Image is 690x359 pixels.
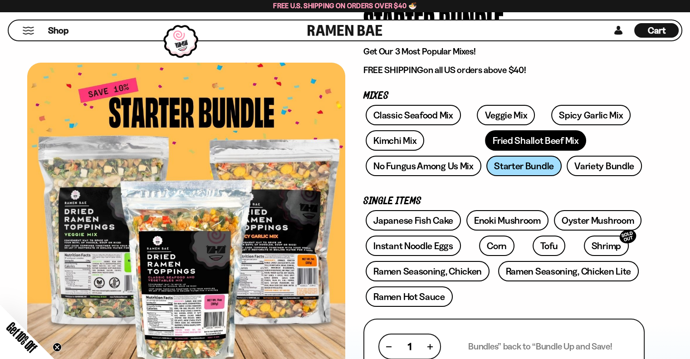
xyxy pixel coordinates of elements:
[485,130,586,151] a: Fried Shallot Beef Mix
[366,156,481,176] a: No Fungus Among Us Mix
[479,236,514,256] a: Corn
[363,64,423,75] strong: FREE SHIPPING
[466,210,548,231] a: Enoki Mushroom
[363,197,645,206] p: Single Items
[48,23,69,38] a: Shop
[363,64,645,76] p: on all US orders above $40!
[477,105,535,125] a: Veggie Mix
[498,261,639,281] a: Ramen Seasoning, Chicken Lite
[273,1,417,10] span: Free U.S. Shipping on Orders over $40 🍜
[551,105,631,125] a: Spicy Garlic Mix
[366,105,460,125] a: Classic Seafood Mix
[554,210,642,231] a: Oyster Mushroom
[567,156,642,176] a: Variety Bundle
[48,25,69,37] span: Shop
[366,286,453,307] a: Ramen Hot Sauce
[22,27,34,34] button: Mobile Menu Trigger
[4,320,39,355] span: Get 10% Off
[363,46,645,57] p: Get Our 3 Most Popular Mixes!
[533,236,565,256] a: Tofu
[408,341,411,352] span: 1
[366,210,461,231] a: Japanese Fish Cake
[366,236,460,256] a: Instant Noodle Eggs
[366,130,424,151] a: Kimchi Mix
[363,92,645,100] p: Mixes
[366,261,489,281] a: Ramen Seasoning, Chicken
[634,20,679,40] a: Cart
[468,341,612,352] p: Bundles” back to “Bundle Up and Save!
[584,236,629,256] a: ShrimpSOLD OUT
[648,25,666,36] span: Cart
[53,343,62,352] button: Close teaser
[618,228,638,246] div: SOLD OUT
